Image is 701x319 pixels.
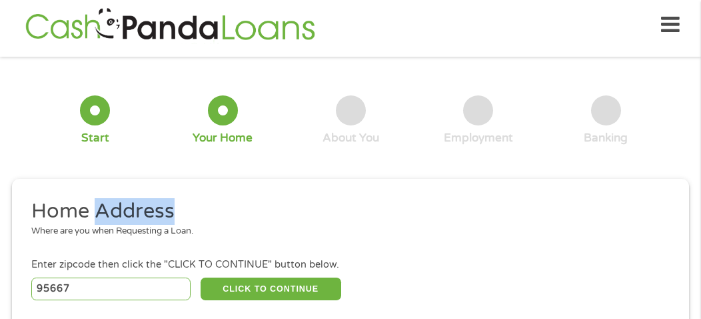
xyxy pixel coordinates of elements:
h2: Home Address [31,198,660,225]
div: Your Home [193,131,253,145]
div: Employment [444,131,513,145]
div: Banking [584,131,628,145]
button: CLICK TO CONTINUE [201,278,341,300]
div: Where are you when Requesting a Loan. [31,225,660,238]
div: Enter zipcode then click the "CLICK TO CONTINUE" button below. [31,258,670,272]
div: About You [323,131,379,145]
div: Start [81,131,109,145]
img: GetLoanNow Logo [21,6,319,44]
input: Enter Zipcode (e.g 01510) [31,278,191,300]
